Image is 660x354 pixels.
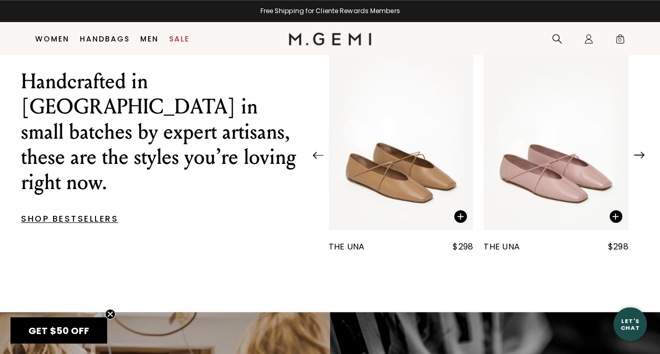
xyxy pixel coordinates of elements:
span: 0 [615,36,625,46]
div: 4 / 25 [308,37,649,253]
div: $298 [453,241,473,253]
a: Sale [169,35,190,43]
div: $298 [608,241,628,253]
p: Handcrafted in [GEOGRAPHIC_DATA] in small batches by expert artisans, these are the styles you’re... [21,69,297,195]
img: Next Arrow [634,152,644,159]
a: The Una The Una$298 [484,37,628,253]
div: Let's Chat [613,317,647,330]
img: The Una [329,37,474,230]
div: GET $50 OFFClose teaser [11,317,107,343]
a: Men [140,35,159,43]
a: Women [35,35,69,43]
img: Previous Arrow [313,152,323,159]
button: Close teaser [105,309,116,319]
div: The Una [329,241,365,253]
p: SHOP BESTSELLERS [21,216,297,222]
a: The Una The Una$298 [329,37,474,253]
span: GET $50 OFF [28,324,89,337]
div: The Una [484,241,520,253]
img: The Una [484,37,628,230]
a: Handbags [80,35,130,43]
img: M.Gemi [289,33,371,45]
